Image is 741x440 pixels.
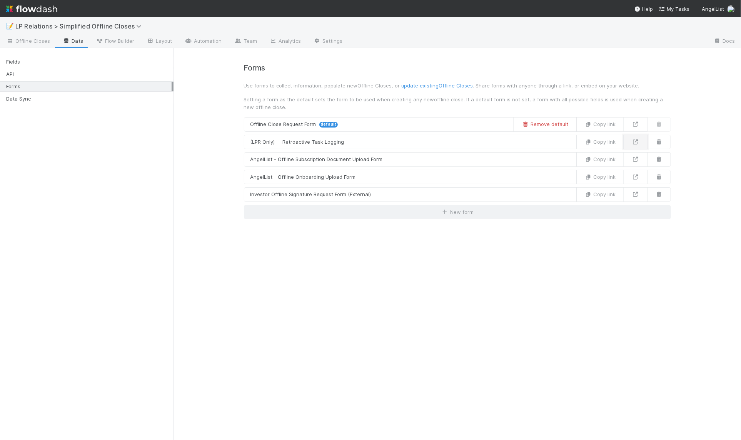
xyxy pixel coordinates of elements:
span: Offline Closes [6,37,50,45]
div: Fields [6,57,172,67]
a: (LPR Only) -- Retroactive Task Logging [244,135,577,149]
img: logo-inverted-e16ddd16eac7371096b0.svg [6,2,57,15]
button: New form [244,205,671,220]
a: Offline Close Request Formdefault [244,117,514,132]
a: Flow Builder [90,35,140,48]
a: Team [228,35,263,48]
div: Forms [6,82,172,91]
button: Copy link [576,117,624,132]
p: Use forms to collect information, populate new Offline Closes , or . Share forms with anyone thro... [244,82,671,89]
a: My Tasks [659,5,689,13]
span: LP Relations > Simplified Offline Closes [15,22,145,30]
a: AngelList - Offline Subscription Document Upload Form [244,152,577,167]
span: 📝 [6,23,14,29]
a: Data [56,35,89,48]
img: avatar_6177bb6d-328c-44fd-b6eb-4ffceaabafa4.png [727,5,735,13]
a: Analytics [263,35,307,48]
button: Remove default [514,117,577,132]
span: Flow Builder [96,37,134,45]
a: AngelList - Offline Onboarding Upload Form [244,170,577,185]
a: update existingOffline Closes [402,82,473,89]
span: My Tasks [659,6,689,12]
div: API [6,69,172,79]
a: Investor Offline Signature Request Form (External) [244,187,577,202]
a: Docs [708,35,741,48]
button: Copy link [576,135,624,149]
button: Copy link [576,152,624,167]
p: Setting a form as the default sets the form to be used when creating any new offline close . If a... [244,96,671,111]
a: Layout [140,35,179,48]
div: Help [634,5,653,13]
h4: Forms [244,64,671,72]
span: default [319,122,338,128]
a: Automation [179,35,228,48]
span: AngelList [702,6,724,12]
div: Data Sync [6,94,172,104]
button: Copy link [576,187,624,202]
button: Copy link [576,170,624,185]
a: Settings [307,35,349,48]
